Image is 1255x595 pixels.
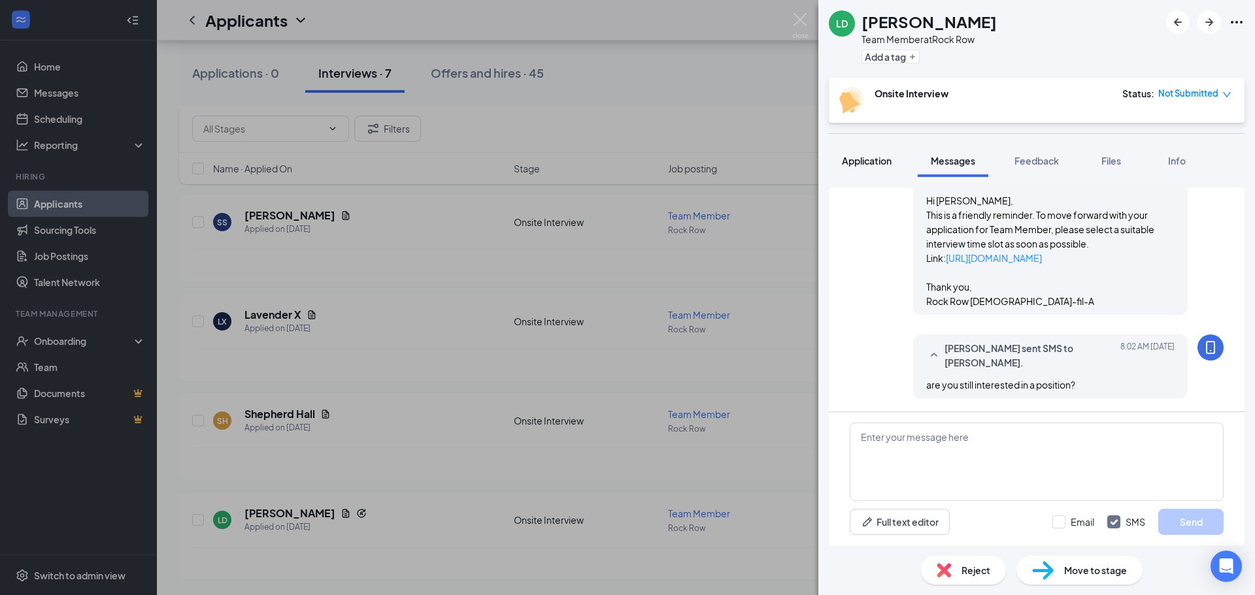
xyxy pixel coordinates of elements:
[850,509,950,535] button: Full text editorPen
[1229,14,1245,30] svg: Ellipses
[1014,155,1059,167] span: Feedback
[1203,340,1218,355] svg: MobileSms
[1158,509,1224,535] button: Send
[1122,87,1154,100] div: Status :
[862,50,920,63] button: PlusAdd a tag
[1170,14,1186,30] svg: ArrowLeftNew
[875,88,948,99] b: Onsite Interview
[862,33,997,46] div: Team Member at Rock Row
[926,379,1075,391] span: are you still interested in a position?
[946,252,1042,264] a: [URL][DOMAIN_NAME]
[1064,563,1127,577] span: Move to stage
[862,10,997,33] h1: [PERSON_NAME]
[836,17,848,30] div: LD
[1101,155,1121,167] span: Files
[1168,155,1186,167] span: Info
[861,515,874,528] svg: Pen
[926,347,942,363] svg: SmallChevronUp
[1158,87,1218,100] span: Not Submitted
[842,155,892,167] span: Application
[1201,14,1217,30] svg: ArrowRight
[962,563,990,577] span: Reject
[926,294,1175,308] p: Rock Row [DEMOGRAPHIC_DATA]-fil-A
[926,208,1175,251] p: This is a friendly reminder. To move forward with your application for Team Member, please select...
[926,251,1175,265] p: Link:
[1197,10,1221,34] button: ArrowRight
[1166,10,1190,34] button: ArrowLeftNew
[1222,90,1231,99] span: down
[945,341,1116,370] span: [PERSON_NAME] sent SMS to [PERSON_NAME].
[931,155,975,167] span: Messages
[1120,341,1175,370] span: [DATE] 8:02 AM
[1211,551,1242,582] div: Open Intercom Messenger
[909,53,916,61] svg: Plus
[926,280,1175,294] p: Thank you,
[926,193,1175,208] p: Hi [PERSON_NAME],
